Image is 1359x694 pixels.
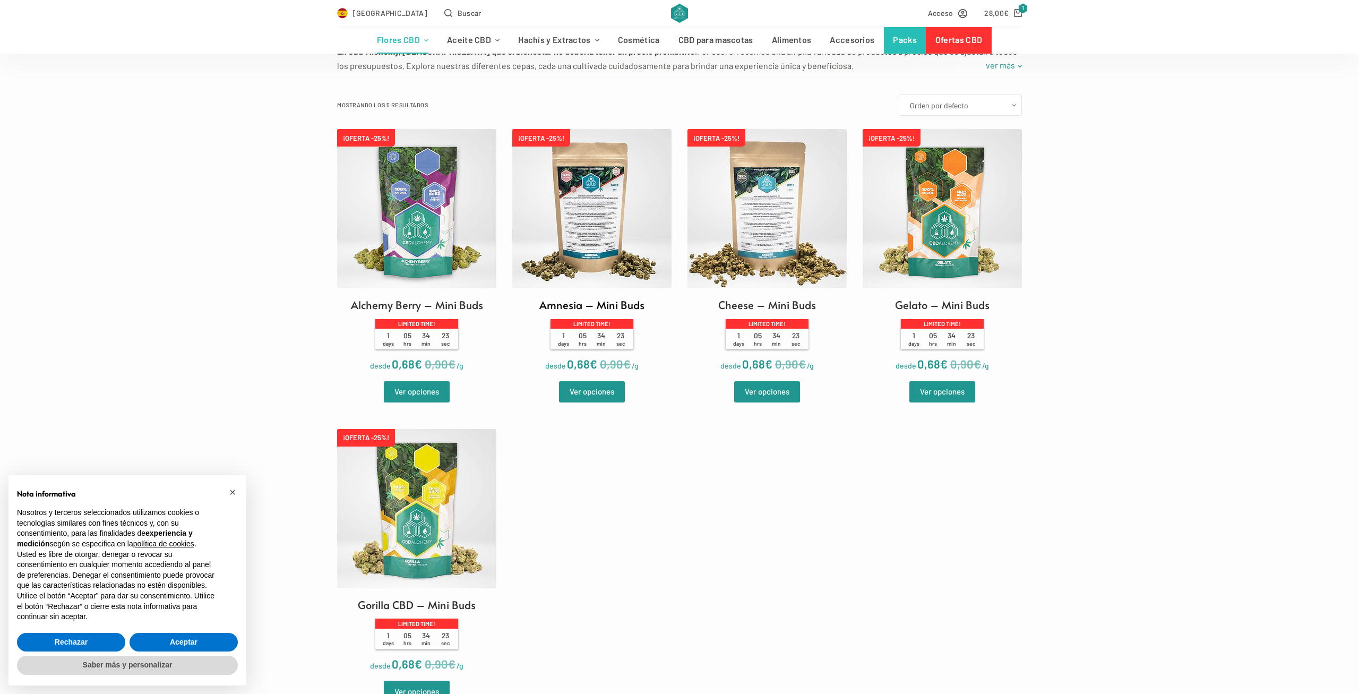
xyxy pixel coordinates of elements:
[415,657,422,671] span: €
[436,631,455,647] span: 23
[337,129,395,147] span: ¡OFERTA -25%!
[417,631,436,647] span: 34
[17,550,221,591] p: Usted es libre de otorgar, denegar o revocar su consentimiento en cualquier momento accediendo al...
[17,591,221,622] p: Utilice el botón “Aceptar” para dar su consentimiento. Utilice el botón “Rechazar” o cierre esta ...
[929,340,937,347] span: hrs
[457,361,463,370] span: /g
[398,331,417,347] span: 05
[229,486,236,498] span: ×
[901,319,984,329] p: Limited time!
[436,331,455,347] span: 23
[775,357,806,371] bdi: 0,90
[908,340,919,347] span: days
[669,27,762,54] a: CBD para mascotas
[733,340,744,347] span: days
[370,361,391,370] span: desde
[590,357,597,371] span: €
[928,7,953,19] span: Acceso
[940,357,948,371] span: €
[425,657,455,671] bdi: 0,90
[441,340,450,347] span: sec
[379,331,398,347] span: 1
[895,297,990,313] h2: Gelato – Mini Buds
[392,657,422,671] bdi: 0,68
[509,27,609,54] a: Hachís y Extractos
[425,357,455,371] bdi: 0,90
[597,340,606,347] span: min
[403,340,411,347] span: hrs
[384,381,450,402] a: Elige las opciones para “Alchemy Berry - Mini Buds”
[726,319,808,329] p: Limited time!
[623,357,631,371] span: €
[632,361,639,370] span: /g
[909,381,975,402] a: Elige las opciones para “Gelato - Mini Buds”
[671,4,687,23] img: CBD Alchemy
[1004,8,1009,18] span: €
[928,7,968,19] a: Acceso
[961,331,980,347] span: 23
[896,361,916,370] span: desde
[337,7,427,19] a: Select Country
[754,340,762,347] span: hrs
[17,529,193,548] strong: experiencia y medición
[608,27,669,54] a: Cosmética
[687,129,745,147] span: ¡OFERTA -25%!
[821,27,884,54] a: Accesorios
[947,340,956,347] span: min
[337,429,395,447] span: ¡OFERTA -25%!
[422,340,431,347] span: min
[417,331,436,347] span: 34
[863,129,921,147] span: ¡OFERTA -25%!
[729,331,749,347] span: 1
[982,361,989,370] span: /g
[742,357,772,371] bdi: 0,68
[353,7,427,19] span: [GEOGRAPHIC_DATA]
[567,357,597,371] bdi: 0,68
[403,640,411,646] span: hrs
[611,331,630,347] span: 23
[448,657,455,671] span: €
[923,331,942,347] span: 05
[762,27,821,54] a: Alimentos
[448,357,455,371] span: €
[375,619,458,628] p: Limited time!
[807,361,814,370] span: /g
[551,319,633,329] p: Limited time!
[337,100,428,110] p: Mostrando los 5 resultados
[512,129,672,374] a: ¡OFERTA -25%! Amnesia – Mini Buds Limited time! 1days 05hrs 34min 23sec desde 0,68€/g
[415,357,422,371] span: €
[899,95,1022,116] select: Pedido de la tienda
[444,7,481,19] button: Abrir formulario de búsqueda
[984,8,1009,18] bdi: 28,00
[337,129,496,374] a: ¡OFERTA -25%! Alchemy Berry – Mini Buds Limited time! 1days 05hrs 34min 23sec desde 0,68€/g
[798,357,806,371] span: €
[748,331,767,347] span: 05
[17,508,221,549] p: Nosotros y terceros seleccionados utilizamos cookies o tecnologías similares con fines técnicos y...
[539,297,644,313] h2: Amnesia – Mini Buds
[884,27,926,54] a: Packs
[398,631,417,647] span: 05
[554,331,573,347] span: 1
[458,7,481,19] span: Buscar
[133,539,194,548] a: política de cookies
[367,27,991,54] nav: Menú de cabecera
[979,58,1022,72] a: ver más
[457,661,463,670] span: /g
[337,8,348,19] img: ES Flag
[351,297,483,313] h2: Alchemy Berry – Mini Buds
[926,27,991,54] a: Ofertas CBD
[767,331,786,347] span: 34
[337,45,1022,73] p: Por eso, ofrecemos una amplia variedad de productos a precios que se ajustan a todos los presupue...
[441,640,450,646] span: sec
[786,331,805,347] span: 23
[17,633,125,652] button: Rechazar
[579,340,587,347] span: hrs
[392,357,422,371] bdi: 0,68
[967,340,975,347] span: sec
[545,361,566,370] span: desde
[905,331,924,347] span: 1
[512,129,570,147] span: ¡OFERTA -25%!
[792,340,800,347] span: sec
[765,357,772,371] span: €
[718,297,816,313] h2: Cheese – Mini Buds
